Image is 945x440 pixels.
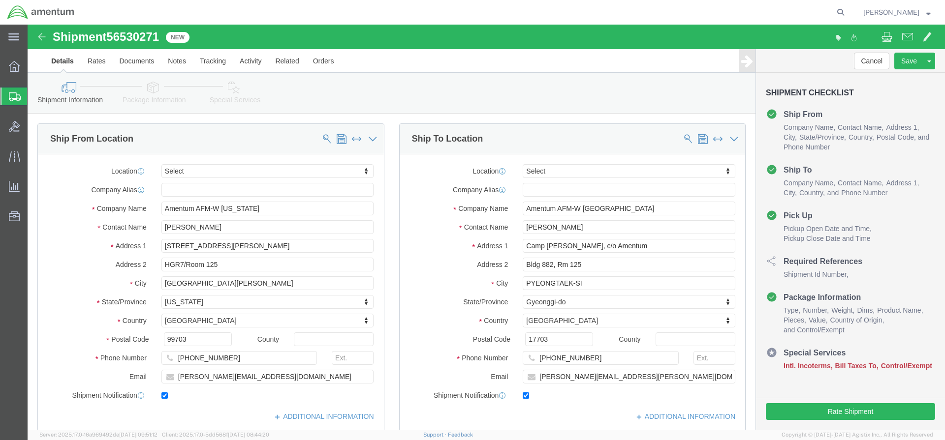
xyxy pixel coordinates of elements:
span: Server: 2025.17.0-16a969492de [39,432,157,438]
span: Client: 2025.17.0-5dd568f [162,432,269,438]
button: [PERSON_NAME] [863,6,931,18]
iframe: FS Legacy Container [28,25,945,430]
span: William Schafer [863,7,919,18]
a: Support [423,432,448,438]
span: Copyright © [DATE]-[DATE] Agistix Inc., All Rights Reserved [782,431,933,439]
img: logo [7,5,75,20]
span: [DATE] 08:44:20 [228,432,269,438]
a: Feedback [448,432,473,438]
span: [DATE] 09:51:12 [119,432,157,438]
